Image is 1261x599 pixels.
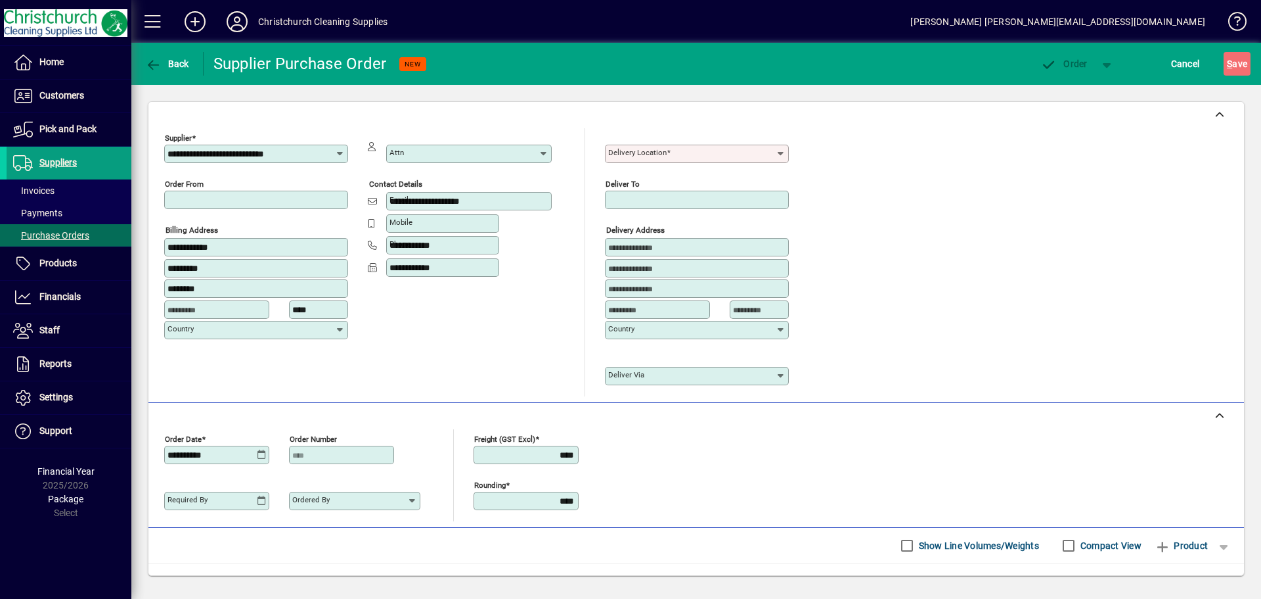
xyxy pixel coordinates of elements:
[1168,52,1203,76] button: Cancel
[1224,52,1250,76] button: Save
[292,495,330,504] mat-label: Ordered by
[258,11,387,32] div: Christchurch Cleaning Supplies
[39,90,84,101] span: Customers
[167,324,194,333] mat-label: Country
[174,10,216,34] button: Add
[1227,59,1232,69] span: S
[7,314,131,347] a: Staff
[39,291,81,302] span: Financials
[165,180,204,189] mat-label: Order from
[910,11,1205,32] div: [PERSON_NAME] [PERSON_NAME][EMAIL_ADDRESS][DOMAIN_NAME]
[39,57,64,67] span: Home
[608,370,644,379] mat-label: Deliver via
[145,59,189,69] span: Back
[7,46,131,79] a: Home
[389,239,410,249] mat-label: Phone
[13,185,55,196] span: Invoices
[13,230,89,241] span: Purchase Orders
[7,281,131,314] a: Financials
[13,208,62,218] span: Payments
[1227,53,1247,74] span: ave
[142,52,192,76] button: Back
[131,52,204,76] app-page-header-button: Back
[474,434,535,443] mat-label: Freight (GST excl)
[167,495,208,504] mat-label: Required by
[290,434,337,443] mat-label: Order number
[39,392,73,402] span: Settings
[1078,539,1141,552] label: Compact View
[48,494,83,504] span: Package
[608,148,667,157] mat-label: Delivery Location
[7,348,131,381] a: Reports
[165,133,192,143] mat-label: Supplier
[1034,52,1094,76] button: Order
[39,124,97,134] span: Pick and Pack
[606,180,640,189] mat-label: Deliver To
[389,195,409,204] mat-label: Email
[39,157,77,168] span: Suppliers
[7,202,131,224] a: Payments
[7,113,131,146] a: Pick and Pack
[1171,53,1200,74] span: Cancel
[1218,3,1245,45] a: Knowledge Base
[1041,59,1088,69] span: Order
[474,480,506,489] mat-label: Rounding
[7,381,131,414] a: Settings
[39,425,72,436] span: Support
[213,53,387,74] div: Supplier Purchase Order
[7,180,131,202] a: Invoices
[39,258,77,268] span: Products
[405,60,421,68] span: NEW
[216,10,258,34] button: Profile
[165,434,202,443] mat-label: Order date
[7,224,131,247] a: Purchase Orders
[389,218,412,227] mat-label: Mobile
[608,324,634,333] mat-label: Country
[389,148,404,157] mat-label: Attn
[916,539,1039,552] label: Show Line Volumes/Weights
[37,466,95,477] span: Financial Year
[7,80,131,112] a: Customers
[39,358,72,369] span: Reports
[7,247,131,280] a: Products
[7,415,131,448] a: Support
[39,325,60,335] span: Staff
